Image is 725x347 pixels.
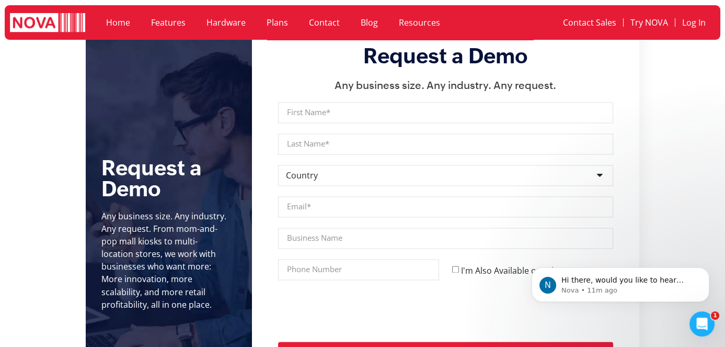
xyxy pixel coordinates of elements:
[516,245,725,319] iframe: Intercom notifications message
[624,10,675,35] a: Try NOVA
[278,133,613,154] input: Last Name*
[556,10,623,35] a: Contact Sales
[675,10,712,35] a: Log In
[509,10,712,35] nav: Menu
[278,228,613,249] input: Business Name
[101,210,228,310] div: Any business size. Any industry. Any request. From mom-and-pop mall kiosks to multi-location stor...
[278,43,613,69] h3: Request a Demo
[10,13,85,34] img: logo white
[461,264,584,276] label: I'm Also Available on Whatsapp
[141,10,196,35] a: Features
[278,259,439,280] input: Only numbers and phone characters (#, -, *, etc) are accepted.
[711,311,719,320] span: 1
[96,10,141,35] a: Home
[298,10,350,35] a: Contact
[96,10,498,35] nav: Menu
[350,10,388,35] a: Blog
[256,10,298,35] a: Plans
[278,196,613,217] input: Email*
[388,10,451,35] a: Resources
[278,79,613,92] h2: Any business size. Any industry. Any request.
[689,311,715,337] iframe: Intercom live chat
[196,10,256,35] a: Hardware
[278,102,613,123] input: First Name*
[278,290,437,331] iframe: reCAPTCHA
[101,158,236,199] h5: Request a Demo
